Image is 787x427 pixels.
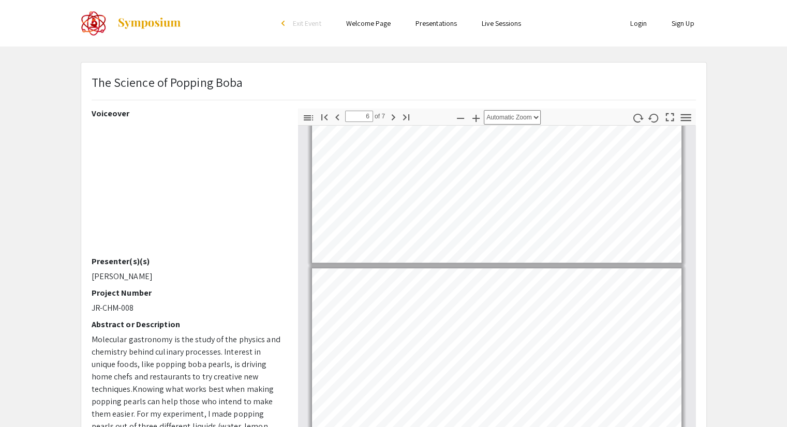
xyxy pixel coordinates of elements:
[117,17,182,29] img: Symposium by ForagerOne
[92,288,283,298] h2: Project Number
[281,20,288,26] div: arrow_back_ios
[92,109,283,118] h2: Voiceover
[467,110,485,125] button: Zoom In
[373,111,385,122] span: of 7
[307,51,686,267] div: Page 5
[92,302,283,314] p: JR-CHM-008
[92,73,243,91] p: The Science of Popping Boba
[92,334,280,394] span: Molecular gastronomy is the study of the physics and chemistry behind culinary processes. Interes...
[661,109,678,124] button: Switch to Presentation Mode
[92,270,283,283] p: [PERSON_NAME]
[452,110,469,125] button: Zoom Out
[300,110,317,125] button: Toggle Sidebar
[346,19,391,28] a: Welcome Page
[81,10,182,36] a: The 2022 CoorsTek Denver Metro Regional Science and Engineering Fair
[8,380,44,419] iframe: Chat
[316,109,333,124] button: Go to First Page
[415,19,457,28] a: Presentations
[484,110,541,125] select: Zoom
[672,19,694,28] a: Sign Up
[630,19,647,28] a: Login
[629,110,646,125] button: Rotate Clockwise
[293,19,321,28] span: Exit Event
[92,319,283,329] h2: Abstract or Description
[677,110,694,125] button: Tools
[384,109,402,124] button: Next Page
[329,109,346,124] button: Previous Page
[81,10,107,36] img: The 2022 CoorsTek Denver Metro Regional Science and Engineering Fair
[92,256,283,266] h2: Presenter(s)(s)
[482,19,521,28] a: Live Sessions
[345,111,373,122] input: Page
[397,109,415,124] button: Go to Last Page
[645,110,662,125] button: Rotate Counterclockwise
